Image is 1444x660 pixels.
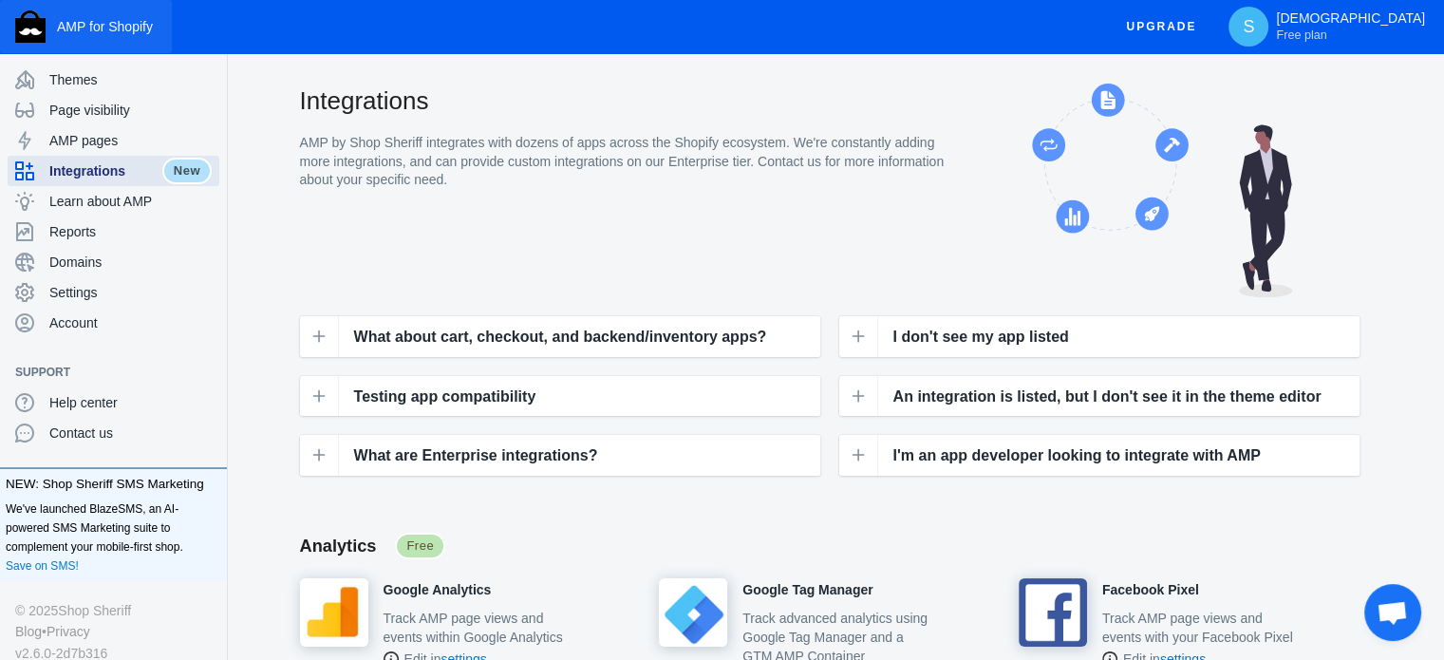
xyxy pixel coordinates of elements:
div: © 2025 [15,600,212,621]
a: Blog [15,621,42,642]
span: S [1239,17,1258,36]
div: Domain Overview [72,112,170,124]
span: Domains [49,253,212,272]
div: Keywords by Traffic [210,112,320,124]
span: AMP for Shopify [57,19,153,34]
img: facebook-pixel_200x200.png [1019,578,1087,647]
img: tab_domain_overview_orange.svg [51,110,66,125]
span: I don't see my app listed [893,325,1069,349]
h4: Facebook Pixel [1102,582,1199,599]
span: Integrations [49,161,162,180]
a: Contact us [8,418,219,448]
span: What about cart, checkout, and backend/inventory apps? [354,325,767,349]
a: Google Tag Manager [742,578,872,599]
span: Free [395,533,445,559]
p: [DEMOGRAPHIC_DATA] [1276,10,1425,43]
a: Save on SMS! [6,556,79,575]
span: What are Enterprise integrations? [354,443,598,468]
span: Learn about AMP [49,192,212,211]
a: Page visibility [8,95,219,125]
button: Add a sales channel [193,368,223,376]
div: v 4.0.25 [53,30,93,46]
a: Account [8,308,219,338]
img: google-tag-manager_150x150.png [659,578,727,647]
a: Themes [8,65,219,95]
span: Testing app compatibility [354,385,536,409]
span: I'm an app developer looking to integrate with AMP [893,443,1261,468]
span: Themes [49,70,212,89]
img: logo_orange.svg [30,30,46,46]
span: Free plan [1276,28,1326,43]
img: tab_keywords_by_traffic_grey.svg [189,110,204,125]
div: Open chat [1364,584,1421,641]
p: Track AMP page views and events within Google Analytics [384,609,575,647]
a: Domains [8,247,219,277]
a: Shop Sheriff [58,600,131,621]
span: Help center [49,393,212,412]
button: Upgrade [1111,9,1211,45]
div: • [15,621,212,642]
span: Support [15,363,193,382]
a: Facebook Pixel [1102,578,1199,599]
h4: Google Tag Manager [742,582,872,599]
a: Google Analytics [384,578,492,599]
p: Track AMP page views and events with your Facebook Pixel [1102,609,1294,647]
span: Account [49,313,212,332]
a: Learn about AMP [8,186,219,217]
span: An integration is listed, but I don't see it in the theme editor [893,385,1322,409]
a: IntegrationsNew [8,156,219,186]
div: Domain: [DOMAIN_NAME] [49,49,209,65]
span: Upgrade [1126,9,1196,44]
h4: Google Analytics [384,582,492,599]
a: Reports [8,217,219,247]
span: Reports [49,222,212,241]
span: Settings [49,283,212,302]
a: Settings [8,277,219,308]
img: website_grey.svg [30,49,46,65]
span: New [162,158,212,184]
a: AMP pages [8,125,219,156]
img: Shop Sheriff Logo [15,10,46,43]
img: google-analytics_200x200.png [300,578,368,647]
span: Page visibility [49,101,212,120]
h2: Integrations [300,84,947,118]
a: Privacy [47,621,90,642]
p: AMP by Shop Sheriff integrates with dozens of apps across the Shopify ecosystem. We're constantly... [300,134,947,190]
span: AMP pages [49,131,212,150]
span: Contact us [49,424,212,443]
span: Analytics [300,537,377,556]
